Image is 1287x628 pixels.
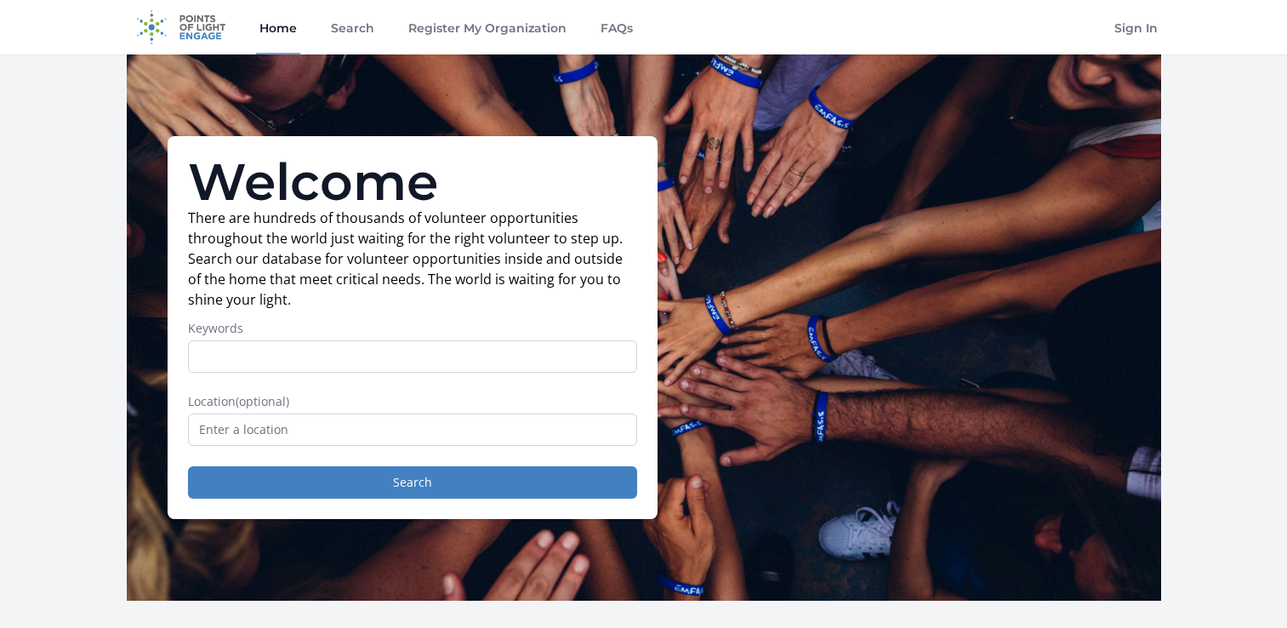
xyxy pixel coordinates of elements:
h1: Welcome [188,157,637,208]
button: Search [188,466,637,499]
input: Enter a location [188,414,637,446]
p: There are hundreds of thousands of volunteer opportunities throughout the world just waiting for ... [188,208,637,310]
label: Location [188,393,637,410]
span: (optional) [236,393,289,409]
label: Keywords [188,320,637,337]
